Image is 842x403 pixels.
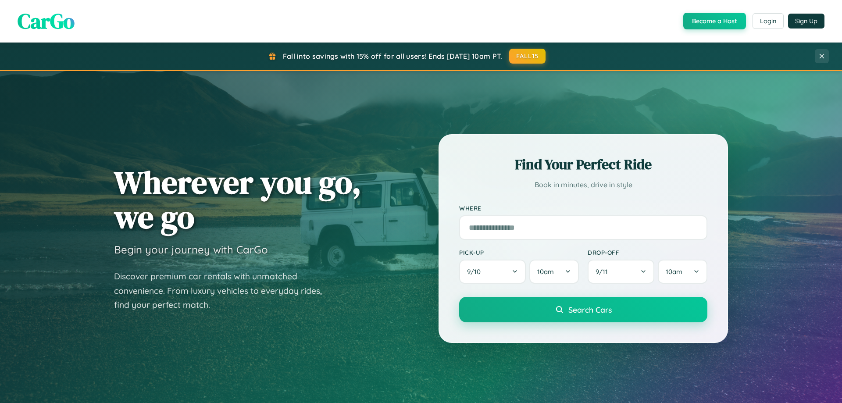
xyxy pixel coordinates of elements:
[459,260,526,284] button: 9/10
[588,260,654,284] button: 9/11
[114,269,333,312] p: Discover premium car rentals with unmatched convenience. From luxury vehicles to everyday rides, ...
[529,260,579,284] button: 10am
[283,52,503,61] span: Fall into savings with 15% off for all users! Ends [DATE] 10am PT.
[658,260,707,284] button: 10am
[596,267,612,276] span: 9 / 11
[509,49,546,64] button: FALL15
[683,13,746,29] button: Become a Host
[788,14,824,29] button: Sign Up
[537,267,554,276] span: 10am
[568,305,612,314] span: Search Cars
[666,267,682,276] span: 10am
[459,249,579,256] label: Pick-up
[459,297,707,322] button: Search Cars
[459,204,707,212] label: Where
[114,243,268,256] h3: Begin your journey with CarGo
[588,249,707,256] label: Drop-off
[114,165,361,234] h1: Wherever you go, we go
[753,13,784,29] button: Login
[467,267,485,276] span: 9 / 10
[459,178,707,191] p: Book in minutes, drive in style
[459,155,707,174] h2: Find Your Perfect Ride
[18,7,75,36] span: CarGo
